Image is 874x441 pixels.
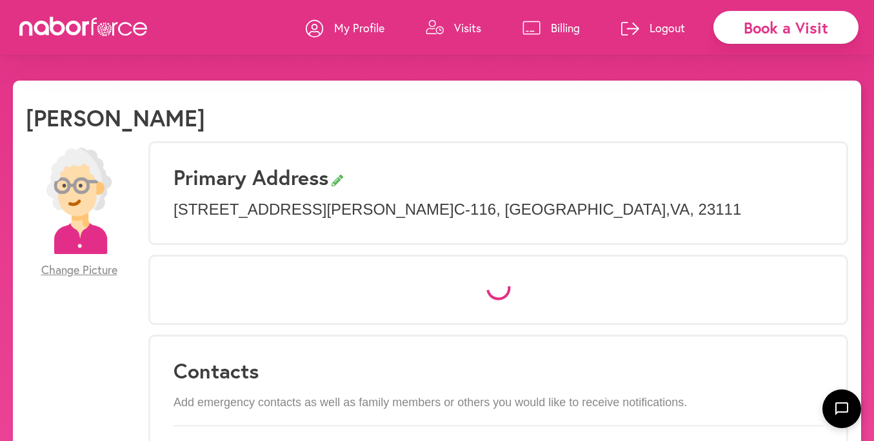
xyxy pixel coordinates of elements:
p: Visits [454,20,481,35]
p: [STREET_ADDRESS][PERSON_NAME] C-116 , [GEOGRAPHIC_DATA] , VA , 23111 [174,201,823,219]
h3: Contacts [174,358,823,383]
div: Book a Visit [713,11,859,44]
p: My Profile [334,20,384,35]
h3: Primary Address [174,165,823,190]
img: efc20bcf08b0dac87679abea64c1faab.png [26,148,132,254]
span: Change Picture [41,263,117,277]
h1: [PERSON_NAME] [26,104,205,132]
a: Visits [426,8,481,47]
a: My Profile [306,8,384,47]
a: Logout [621,8,685,47]
p: Logout [650,20,685,35]
p: Add emergency contacts as well as family members or others you would like to receive notifications. [174,396,823,410]
p: Billing [551,20,580,35]
a: Billing [522,8,580,47]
